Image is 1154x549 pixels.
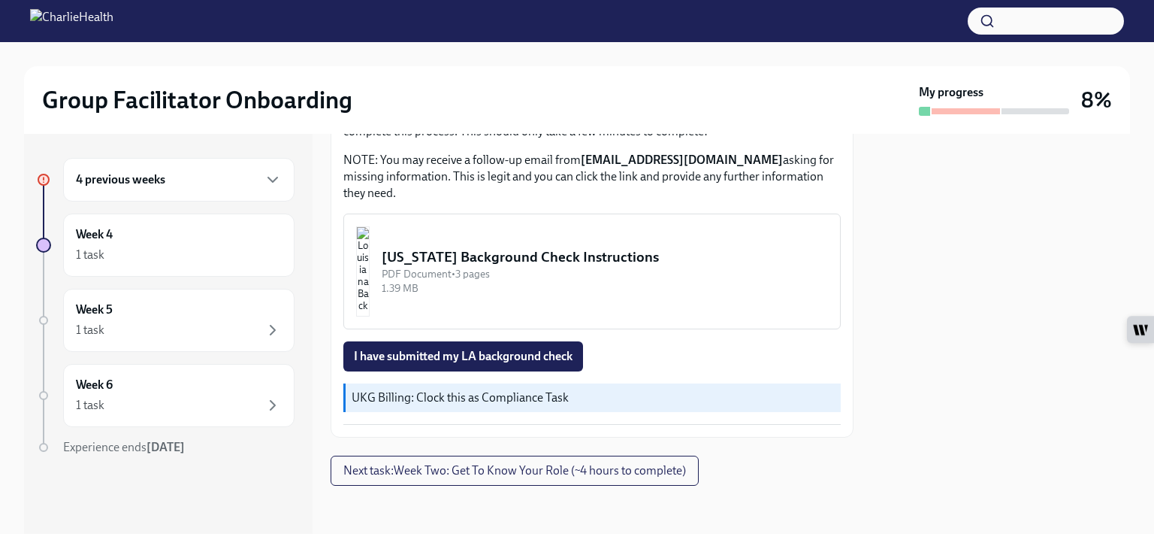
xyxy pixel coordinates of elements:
[76,322,104,338] div: 1 task
[331,456,699,486] button: Next task:Week Two: Get To Know Your Role (~4 hours to complete)
[76,226,113,243] h6: Week 4
[76,247,104,263] div: 1 task
[382,281,828,296] div: 1.39 MB
[581,153,783,167] strong: [EMAIL_ADDRESS][DOMAIN_NAME]
[356,226,370,317] img: Louisiana Background Check Instructions
[147,440,185,454] strong: [DATE]
[343,214,841,329] button: [US_STATE] Background Check InstructionsPDF Document•3 pages1.39 MB
[76,377,113,393] h6: Week 6
[1081,86,1112,114] h3: 8%
[36,214,295,277] a: Week 41 task
[382,247,828,267] div: [US_STATE] Background Check Instructions
[76,397,104,414] div: 1 task
[63,440,185,454] span: Experience ends
[352,390,835,406] p: UKG Billing: Clock this as Compliance Task
[76,171,165,188] h6: 4 previous weeks
[36,364,295,427] a: Week 61 task
[42,85,352,115] h2: Group Facilitator Onboarding
[30,9,113,33] img: CharlieHealth
[76,302,113,318] h6: Week 5
[919,84,983,101] strong: My progress
[354,349,572,364] span: I have submitted my LA background check
[343,341,583,372] button: I have submitted my LA background check
[382,267,828,281] div: PDF Document • 3 pages
[36,289,295,352] a: Week 51 task
[343,152,841,202] p: NOTE: You may receive a follow-up email from asking for missing information. This is legit and yo...
[63,158,295,202] div: 4 previous weeks
[343,463,686,478] span: Next task : Week Two: Get To Know Your Role (~4 hours to complete)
